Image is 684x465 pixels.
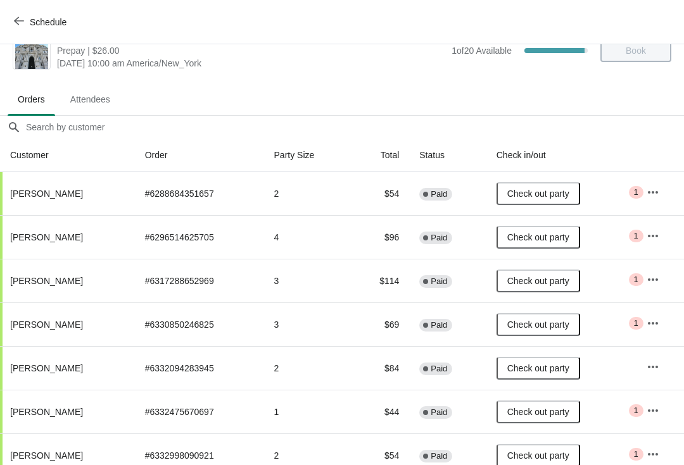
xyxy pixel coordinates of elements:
span: [PERSON_NAME] [10,363,83,373]
span: [PERSON_NAME] [10,232,83,242]
span: Attendees [60,88,120,111]
td: $96 [351,215,409,259]
span: Orders [8,88,55,111]
span: Paid [431,451,447,461]
span: [DATE] 10:00 am America/New_York [57,57,445,70]
td: 4 [264,215,351,259]
td: # 6317288652969 [135,259,264,302]
span: [PERSON_NAME] [10,319,83,330]
span: Check out party [507,363,569,373]
td: 2 [264,172,351,215]
button: Check out party [497,182,580,205]
span: 1 [634,231,638,241]
th: Party Size [264,139,351,172]
th: Check in/out [486,139,636,172]
span: 1 [634,187,638,197]
th: Status [409,139,486,172]
span: Check out party [507,319,569,330]
span: Check out party [507,189,569,199]
span: Paid [431,233,447,243]
span: 1 [634,406,638,416]
span: Paid [431,320,447,330]
td: # 6330850246825 [135,302,264,346]
button: Check out party [497,313,580,336]
td: # 6332094283945 [135,346,264,390]
span: Paid [431,189,447,199]
td: $84 [351,346,409,390]
span: Check out party [507,407,569,417]
td: # 6288684351657 [135,172,264,215]
span: 1 [634,449,638,459]
img: City Hall Interior and Exterior (only no tower) [15,32,49,69]
span: [PERSON_NAME] [10,276,83,286]
input: Search by customer [25,116,684,139]
td: $114 [351,259,409,302]
th: Order [135,139,264,172]
span: Check out party [507,232,569,242]
button: Schedule [6,11,77,34]
button: Check out party [497,400,580,423]
button: Check out party [497,270,580,292]
span: 1 [634,275,638,285]
td: 2 [264,346,351,390]
td: 3 [264,302,351,346]
td: # 6332475670697 [135,390,264,433]
span: 1 of 20 Available [452,46,512,56]
span: Paid [431,276,447,287]
span: [PERSON_NAME] [10,450,83,461]
button: Check out party [497,226,580,249]
td: $54 [351,172,409,215]
span: Paid [431,407,447,418]
span: Check out party [507,276,569,286]
span: Schedule [30,17,66,27]
th: Total [351,139,409,172]
span: Prepay | $26.00 [57,44,445,57]
td: $44 [351,390,409,433]
span: Check out party [507,450,569,461]
button: Check out party [497,357,580,380]
span: Paid [431,364,447,374]
td: # 6296514625705 [135,215,264,259]
span: [PERSON_NAME] [10,407,83,417]
td: 3 [264,259,351,302]
td: $69 [351,302,409,346]
span: 1 [634,318,638,328]
span: [PERSON_NAME] [10,189,83,199]
td: 1 [264,390,351,433]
